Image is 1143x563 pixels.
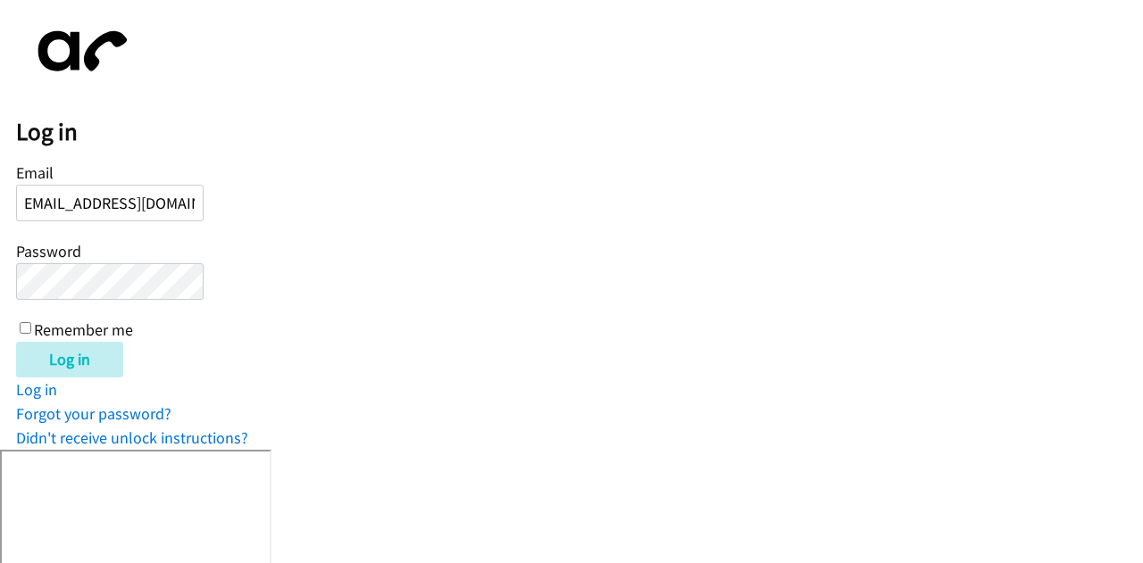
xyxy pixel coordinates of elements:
[34,319,133,340] label: Remember me
[16,117,1143,147] h2: Log in
[16,162,54,183] label: Email
[16,427,248,448] a: Didn't receive unlock instructions?
[16,342,123,377] input: Log in
[16,16,141,87] img: aphone-8a226864a2ddd6a5e75d1ebefc011f4aa8f32683c2d82f3fb0802fe031f96514.svg
[16,241,81,261] label: Password
[16,379,57,400] a: Log in
[16,403,171,424] a: Forgot your password?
